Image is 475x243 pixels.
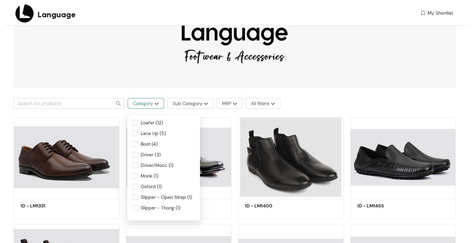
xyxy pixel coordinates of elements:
span: Oxford (1) [138,183,164,190]
span: Driver (3) [138,151,163,158]
h5: ID - LM1455 [357,202,414,209]
img: wishlist [420,10,426,17]
span: Sub Category [173,100,202,107]
img: Buyer Portal [14,3,35,24]
span: Driver/Mocc (1) [138,162,176,169]
span: Loafer (12) [138,119,166,126]
img: more-options [153,102,159,105]
span: MRP [222,100,231,107]
h5: ID - LM1331 [21,202,77,209]
button: Categorymore-options [128,98,164,109]
span: Slipper - Thong (1) [138,204,183,211]
img: more-options [202,102,208,105]
img: 264846d7-e3fe-4017-9770-a5e25e0fa598 [238,117,344,197]
span: Lace Up (5) [138,130,169,137]
button: Sub Categorymore-options [167,98,213,109]
span: My Shortlist [428,10,453,17]
span: Language [38,9,76,21]
img: more-options [231,102,237,105]
span: Monk (1) [138,172,161,180]
img: more-options [269,102,275,105]
span: search [113,101,124,106]
input: Search for products [18,100,104,107]
img: 09708725-278f-45f5-86b2-1929bbe12f43 [14,117,119,197]
span: All filters [251,100,269,107]
span: Boot (4) [138,140,160,148]
button: MRPmore-options [217,98,242,109]
h5: ID - LM1400 [245,202,302,209]
button: All filtersmore-options [246,98,280,109]
span: Slipper - Open Strap (1) [138,193,195,201]
img: 567b2850-db24-48fa-ba35-45bb02862228 [350,117,456,197]
span: Category [133,100,153,107]
button: search [113,98,124,109]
